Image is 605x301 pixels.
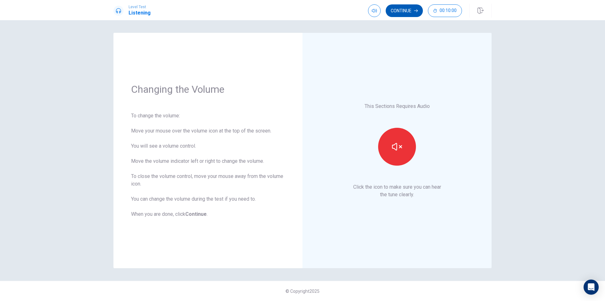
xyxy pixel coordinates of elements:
[428,4,462,17] button: 00:10:00
[365,103,430,110] p: This Sections Requires Audio
[129,5,151,9] span: Level Test
[131,112,285,218] div: To change the volume: Move your mouse over the volume icon at the top of the screen. You will see...
[185,211,207,217] b: Continue
[440,8,457,13] span: 00:10:00
[353,183,441,198] p: Click the icon to make sure you can hear the tune clearly.
[386,4,423,17] button: Continue
[285,289,320,294] span: © Copyright 2025
[129,9,151,17] h1: Listening
[131,83,285,96] h1: Changing the Volume
[584,280,599,295] div: Open Intercom Messenger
